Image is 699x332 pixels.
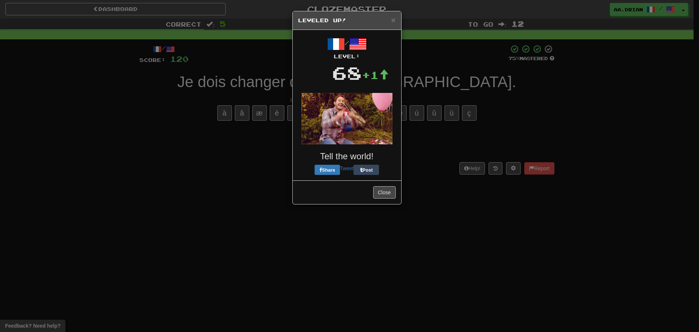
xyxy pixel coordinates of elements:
button: Close [373,186,396,199]
button: Post [354,165,379,175]
div: / [298,35,396,60]
h5: Leveled Up! [298,17,396,24]
button: Close [391,16,395,24]
button: Share [315,165,340,175]
img: andy-72a9b47756ecc61a9f6c0ef31017d13e025550094338bf53ee1bb5849c5fd8eb.gif [301,93,392,144]
a: Tweet [340,165,354,171]
div: 68 [332,60,362,86]
span: × [391,16,395,24]
div: +1 [362,68,389,82]
h3: Tell the world! [298,152,396,161]
div: Level: [298,53,396,60]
